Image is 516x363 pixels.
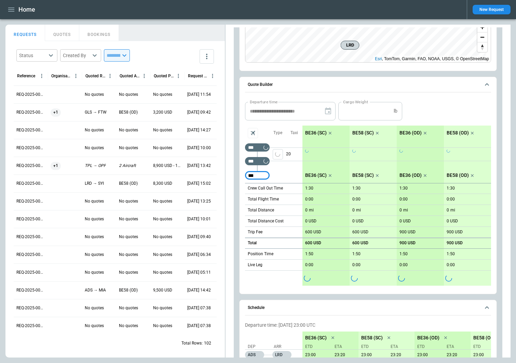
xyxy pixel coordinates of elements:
[447,251,455,257] p: 1:50
[248,344,272,350] p: Dep
[358,352,385,358] p: 09/11/2025
[447,186,455,191] p: 1:30
[352,262,361,268] p: 0:00
[16,216,45,222] p: REQ-2025-000265
[119,109,138,115] p: BE58 (OD)
[119,252,138,258] p: No quotes
[305,172,327,178] p: BE36 (SC)
[332,352,358,358] p: 09/11/2025
[187,163,211,169] p: 09/04/2025 13:42
[473,335,495,341] p: BE58 (OD)
[106,72,114,80] button: Quoted Route column menu
[305,344,329,350] p: ETD
[399,130,422,136] p: BE36 (OD)
[444,344,468,350] p: ETA
[85,216,104,222] p: No quotes
[417,344,441,350] p: ETD
[273,149,283,159] button: left aligned
[473,5,511,14] button: New Request
[63,52,90,59] div: Created By
[305,208,308,213] p: 0
[154,74,174,78] div: Quoted Price
[85,287,106,293] p: ADS → MIA
[153,163,182,169] p: 8,900 USD - 10,200 USD
[187,287,211,293] p: 08/26/2025 14:42
[119,181,138,186] p: BE58 (OD)
[361,344,385,350] p: ETD
[286,148,302,161] p: 20
[204,340,211,346] p: 102
[305,197,313,202] p: 0:00
[45,25,79,41] button: QUOTES
[187,109,211,115] p: 09/11/2025 09:42
[119,323,138,329] p: No quotes
[85,127,104,133] p: No quotes
[415,352,441,358] p: 09/11/2025
[187,305,211,311] p: 08/26/2025 07:38
[85,323,104,329] p: No quotes
[153,109,172,115] p: 3,200 USD
[248,128,258,138] span: Aircraft selection
[447,241,463,246] p: 900 USD
[290,130,298,136] p: Taxi
[399,251,408,257] p: 1:50
[85,181,104,186] p: LRD → SYI
[119,270,138,275] p: No quotes
[447,262,455,268] p: 0:00
[16,287,45,293] p: REQ-2025-000261
[248,218,284,224] p: Total Distance Cost
[79,25,119,41] button: BOOKINGS
[248,262,262,268] p: Live Leg
[305,262,313,268] p: 0:00
[248,196,279,202] p: Total Flight Time
[305,241,321,246] p: 600 USD
[273,149,283,159] span: Type of sector
[399,241,416,246] p: 900 USD
[309,207,314,213] p: mi
[352,186,361,191] p: 1:30
[245,351,264,359] p: ADS
[187,234,211,240] p: 08/29/2025 09:40
[16,109,45,115] p: REQ-2025-000271
[187,181,211,186] p: 09/03/2025 15:02
[447,230,463,235] p: 900 USD
[19,52,46,59] div: Status
[16,305,45,311] p: REQ-2025-000260
[248,229,262,235] p: Trip Fee
[274,344,298,350] p: Arr
[332,344,356,350] p: ETA
[388,352,415,358] p: 09/11/2025
[153,181,172,186] p: 8,300 USD
[85,305,104,311] p: No quotes
[352,130,374,136] p: BE58 (SC)
[399,219,411,224] p: 0 USD
[85,198,104,204] p: No quotes
[85,270,104,275] p: No quotes
[248,82,273,87] h6: Quote Builder
[153,198,172,204] p: No quotes
[16,145,45,151] p: REQ-2025-000269
[200,49,214,64] button: more
[248,241,257,245] h6: Total
[245,171,270,180] div: Too short
[352,197,361,202] p: 0:00
[375,56,382,61] a: Esri
[399,262,408,268] p: 0:00
[153,234,172,240] p: No quotes
[245,77,491,93] button: Quote Builder
[16,181,45,186] p: REQ-2025-000267
[399,230,416,235] p: 900 USD
[473,344,497,350] p: ETD
[245,102,491,285] div: Quote Builder
[37,72,46,80] button: Reference column menu
[140,72,149,80] button: Quoted Aircraft column menu
[248,185,283,191] p: Crew Call Out Time
[477,42,487,52] button: Reset bearing to north
[471,352,497,358] p: 09/11/2025
[187,145,211,151] p: 09/05/2025 10:00
[444,352,471,358] p: 09/11/2025
[16,234,45,240] p: REQ-2025-000264
[120,74,140,78] div: Quoted Aircraft
[361,335,383,341] p: BE58 (SC)
[153,323,172,329] p: No quotes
